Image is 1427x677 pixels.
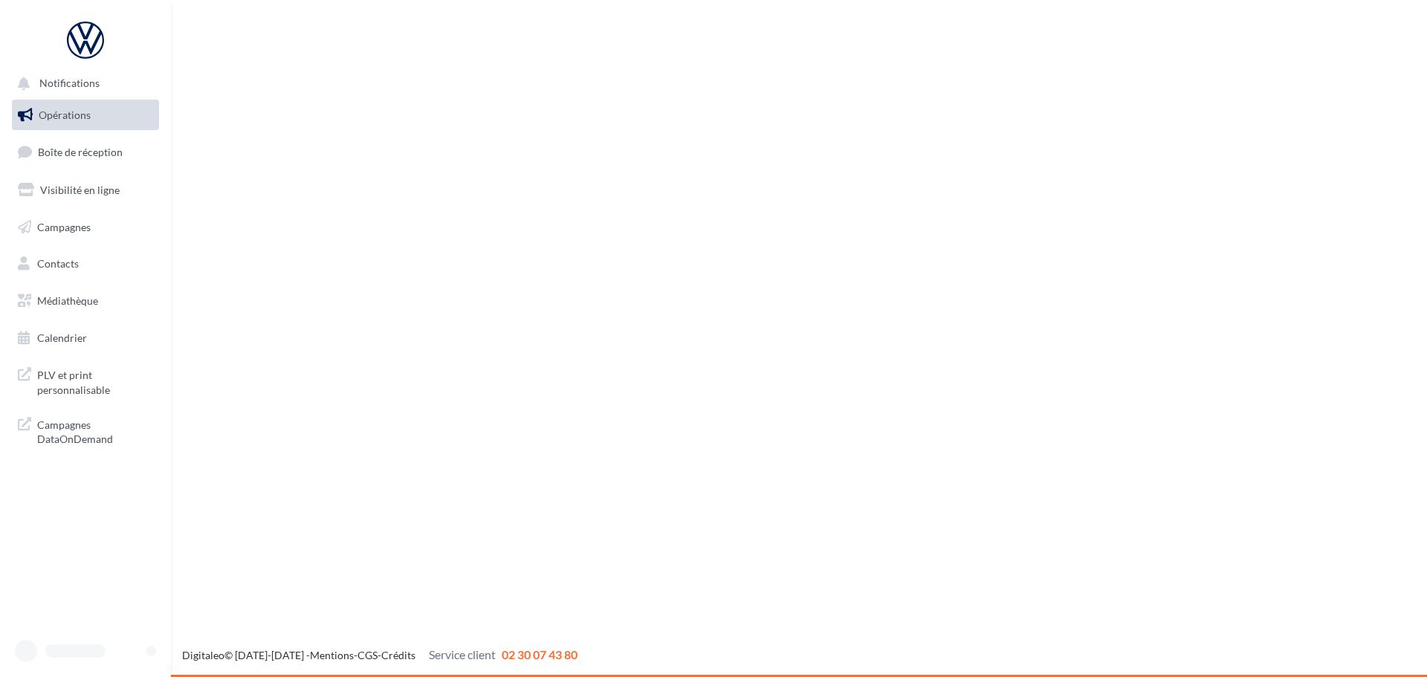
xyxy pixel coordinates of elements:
[381,649,415,661] a: Crédits
[37,331,87,344] span: Calendrier
[9,100,162,131] a: Opérations
[357,649,378,661] a: CGS
[38,146,123,158] span: Boîte de réception
[310,649,354,661] a: Mentions
[9,285,162,317] a: Médiathèque
[37,294,98,307] span: Médiathèque
[37,365,153,397] span: PLV et print personnalisable
[39,108,91,121] span: Opérations
[9,323,162,354] a: Calendrier
[37,415,153,447] span: Campagnes DataOnDemand
[182,649,224,661] a: Digitaleo
[9,359,162,403] a: PLV et print personnalisable
[182,649,577,661] span: © [DATE]-[DATE] - - -
[37,257,79,270] span: Contacts
[39,77,100,90] span: Notifications
[9,409,162,453] a: Campagnes DataOnDemand
[9,136,162,168] a: Boîte de réception
[502,647,577,661] span: 02 30 07 43 80
[40,184,120,196] span: Visibilité en ligne
[9,212,162,243] a: Campagnes
[9,248,162,279] a: Contacts
[9,175,162,206] a: Visibilité en ligne
[429,647,496,661] span: Service client
[37,220,91,233] span: Campagnes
